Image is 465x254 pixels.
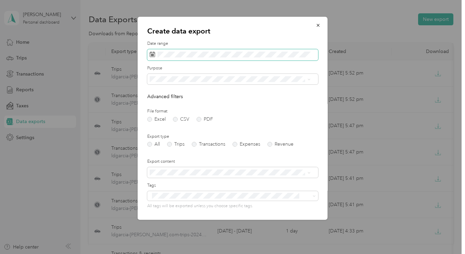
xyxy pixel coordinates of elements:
label: Transactions [192,142,225,147]
label: Export content [147,159,318,165]
label: Trips [167,142,185,147]
label: Excel [147,117,166,122]
label: Revenue [267,142,293,147]
label: CSV [173,117,189,122]
iframe: Everlance-gr Chat Button Frame [427,216,465,254]
label: Purpose [147,65,318,71]
label: File format [147,108,318,115]
label: Export type [147,134,318,140]
label: All [147,142,160,147]
label: Tags [147,183,318,189]
p: Create data export [147,26,318,36]
label: PDF [197,117,213,122]
label: Expenses [232,142,260,147]
p: Advanced filters [147,93,318,100]
label: Date range [147,41,318,47]
p: All tags will be exported unless you choose specific tags. [147,203,318,209]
